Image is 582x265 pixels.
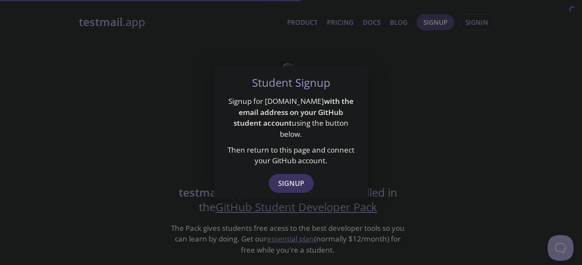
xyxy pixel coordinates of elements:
h5: Student Signup [252,77,330,89]
span: Signup [278,177,304,189]
button: Signup [269,174,314,193]
p: Signup for [DOMAIN_NAME] using the button below. [224,96,358,140]
p: Then return to this page and connect your GitHub account. [224,144,358,166]
strong: with the email address on your GitHub student account [234,96,354,128]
